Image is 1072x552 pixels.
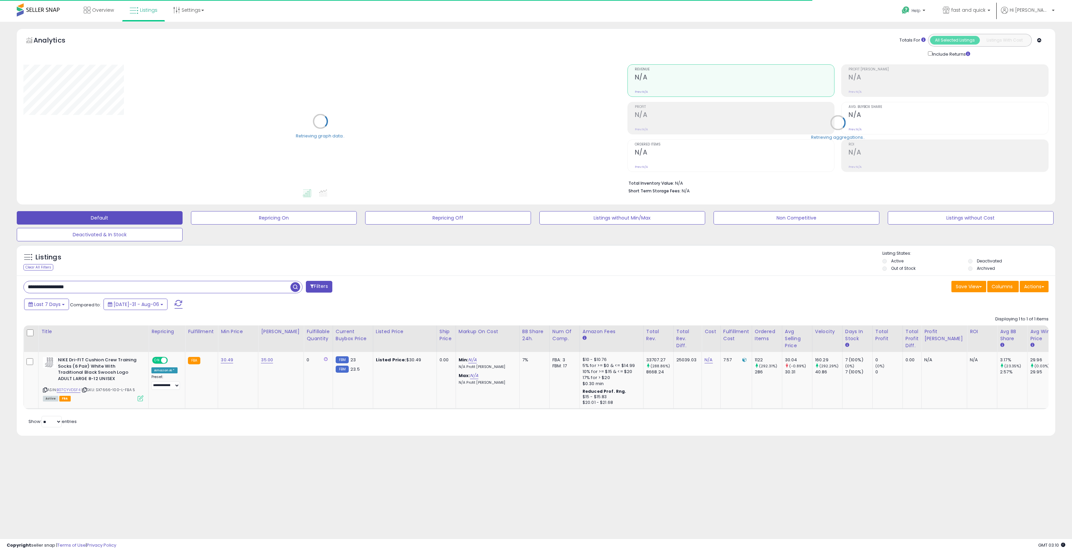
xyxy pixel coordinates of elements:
p: N/A Profit [PERSON_NAME] [459,380,514,385]
div: $20.01 - $21.68 [583,400,638,406]
div: ASIN: [43,357,143,401]
b: Max: [459,372,470,379]
span: 23 [350,357,356,363]
button: [DATE]-31 - Aug-06 [104,299,167,310]
button: Listings without Min/Max [539,211,705,225]
div: Ordered Items [755,328,779,342]
div: $30.49 [376,357,431,363]
button: Actions [1020,281,1049,292]
button: Repricing On [191,211,357,225]
div: Markup on Cost [459,328,517,335]
label: Archived [977,265,995,271]
a: N/A [468,357,476,363]
div: Num of Comp. [552,328,577,342]
small: (23.35%) [1004,363,1021,369]
div: Fulfillment [188,328,215,335]
div: Retrieving aggregations.. [811,134,865,140]
div: Repricing [151,328,182,335]
a: Hi [PERSON_NAME] [1001,7,1055,22]
div: 17% for > $20 [583,375,638,381]
div: Cost [705,328,718,335]
i: Get Help [901,6,910,14]
button: Default [17,211,183,225]
div: 160.29 [815,357,842,363]
div: 2.57% [1000,369,1027,375]
div: Displaying 1 to 1 of 1 items [995,316,1049,322]
label: Active [891,258,903,264]
span: | SKU: SX7666-100-L-FBA 5 [81,387,135,392]
span: 23.5 [350,366,360,372]
span: OFF [167,358,178,363]
span: fast and quick [951,7,986,13]
div: Include Returns [923,50,978,58]
th: The percentage added to the cost of goods (COGS) that forms the calculator for Min & Max prices. [456,325,519,352]
span: Show: entries [28,418,77,425]
div: 286 [755,369,782,375]
div: Min Price [221,328,255,335]
div: 0 [307,357,327,363]
small: (0%) [845,363,855,369]
a: N/A [470,372,478,379]
span: Help [912,8,921,13]
div: Total Rev. [646,328,671,342]
div: 29.95 [1030,369,1057,375]
div: Current Buybox Price [336,328,370,342]
div: FBM: 17 [552,363,575,369]
b: Reduced Prof. Rng. [583,388,626,394]
div: Profit [PERSON_NAME] [924,328,964,342]
div: Days In Stock [845,328,870,342]
div: 0 [875,357,902,363]
div: Total Profit [875,328,900,342]
div: [PERSON_NAME] [261,328,301,335]
div: 0 [875,369,902,375]
div: 10% for >= $15 & <= $20 [583,369,638,375]
small: FBM [336,366,349,373]
div: 29.96 [1030,357,1057,363]
button: All Selected Listings [930,36,980,45]
img: 31yiWDNF62L._SL40_.jpg [43,357,56,368]
div: Fulfillable Quantity [307,328,330,342]
a: Help [896,1,932,22]
b: Min: [459,357,469,363]
div: N/A [924,357,962,363]
div: Totals For [899,37,926,44]
div: Listed Price [376,328,434,335]
span: Columns [992,283,1013,290]
button: Non Competitive [714,211,879,225]
div: 30.04 [785,357,812,363]
a: N/A [705,357,713,363]
div: Fulfillment Cost [723,328,749,342]
p: Listing States: [882,250,1055,257]
div: 7 (100%) [845,369,872,375]
div: 7% [522,357,544,363]
div: 3.17% [1000,357,1027,363]
span: ON [153,358,161,363]
button: Save View [951,281,986,292]
div: 0.00 [440,357,451,363]
div: BB Share 24h. [522,328,547,342]
span: Listings [140,7,157,13]
small: (0.03%) [1034,363,1050,369]
button: Listings With Cost [980,36,1029,45]
div: 30.31 [785,369,812,375]
div: Title [41,328,146,335]
div: 40.86 [815,369,842,375]
div: 8668.24 [646,369,673,375]
span: Overview [92,7,114,13]
div: Avg Selling Price [785,328,809,349]
div: Avg Win Price [1030,328,1055,342]
button: Deactivated & In Stock [17,228,183,241]
div: 33707.27 [646,357,673,363]
div: 1122 [755,357,782,363]
p: N/A Profit [PERSON_NAME] [459,365,514,369]
div: $10 - $10.76 [583,357,638,363]
button: Filters [306,281,332,293]
a: 35.00 [261,357,273,363]
small: Avg Win Price. [1030,342,1034,348]
div: N/A [970,357,992,363]
small: FBA [188,357,200,364]
span: All listings currently available for purchase on Amazon [43,396,58,402]
a: 30.49 [221,357,233,363]
b: NIKE Dri-FIT Cushion Crew Training Socks (6 Pair) White With Traditional Black Swoosh Logo ADULT ... [58,357,139,383]
div: Velocity [815,328,840,335]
